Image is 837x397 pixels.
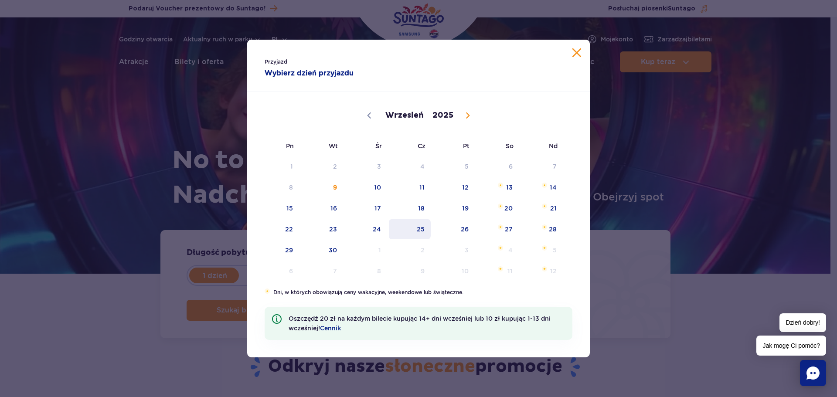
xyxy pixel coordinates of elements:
[520,156,564,176] span: Wrzesień 7, 2025
[344,156,388,176] span: Wrzesień 3, 2025
[265,58,401,66] span: Przyjazd
[300,240,344,260] span: Wrzesień 30, 2025
[344,136,388,156] span: Śr
[320,325,341,332] a: Cennik
[300,156,344,176] span: Wrzesień 2, 2025
[300,136,344,156] span: Wt
[344,261,388,281] span: Październik 8, 2025
[256,136,300,156] span: Pn
[300,219,344,239] span: Wrzesień 23, 2025
[756,336,826,356] span: Jak mogę Ci pomóc?
[344,219,388,239] span: Wrzesień 24, 2025
[256,177,300,197] span: Wrzesień 8, 2025
[388,240,432,260] span: Październik 2, 2025
[256,240,300,260] span: Wrzesień 29, 2025
[432,177,476,197] span: Wrzesień 12, 2025
[388,261,432,281] span: Październik 9, 2025
[388,136,432,156] span: Cz
[388,219,432,239] span: Wrzesień 25, 2025
[432,136,476,156] span: Pt
[520,240,564,260] span: Październik 5, 2025
[344,240,388,260] span: Październik 1, 2025
[476,219,520,239] span: Wrzesień 27, 2025
[256,261,300,281] span: Październik 6, 2025
[388,177,432,197] span: Wrzesień 11, 2025
[800,360,826,386] div: Chat
[300,198,344,218] span: Wrzesień 16, 2025
[300,261,344,281] span: Październik 7, 2025
[476,240,520,260] span: Październik 4, 2025
[520,219,564,239] span: Wrzesień 28, 2025
[520,136,564,156] span: Nd
[265,68,401,78] strong: Wybierz dzień przyjazdu
[476,156,520,176] span: Wrzesień 6, 2025
[265,288,572,296] li: Dni, w których obowiązują ceny wakacyjne, weekendowe lub świąteczne.
[779,313,826,332] span: Dzień dobry!
[520,177,564,197] span: Wrzesień 14, 2025
[344,177,388,197] span: Wrzesień 10, 2025
[476,136,520,156] span: So
[432,261,476,281] span: Październik 10, 2025
[388,198,432,218] span: Wrzesień 18, 2025
[476,198,520,218] span: Wrzesień 20, 2025
[256,219,300,239] span: Wrzesień 22, 2025
[432,240,476,260] span: Październik 3, 2025
[256,156,300,176] span: Wrzesień 1, 2025
[388,156,432,176] span: Wrzesień 4, 2025
[265,307,572,340] li: Oszczędź 20 zł na każdym bilecie kupując 14+ dni wcześniej lub 10 zł kupując 1-13 dni wcześniej!
[256,198,300,218] span: Wrzesień 15, 2025
[520,261,564,281] span: Październik 12, 2025
[432,219,476,239] span: Wrzesień 26, 2025
[344,198,388,218] span: Wrzesień 17, 2025
[300,177,344,197] span: Wrzesień 9, 2025
[572,48,581,57] button: Zamknij kalendarz
[476,261,520,281] span: Październik 11, 2025
[520,198,564,218] span: Wrzesień 21, 2025
[476,177,520,197] span: Wrzesień 13, 2025
[432,156,476,176] span: Wrzesień 5, 2025
[432,198,476,218] span: Wrzesień 19, 2025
